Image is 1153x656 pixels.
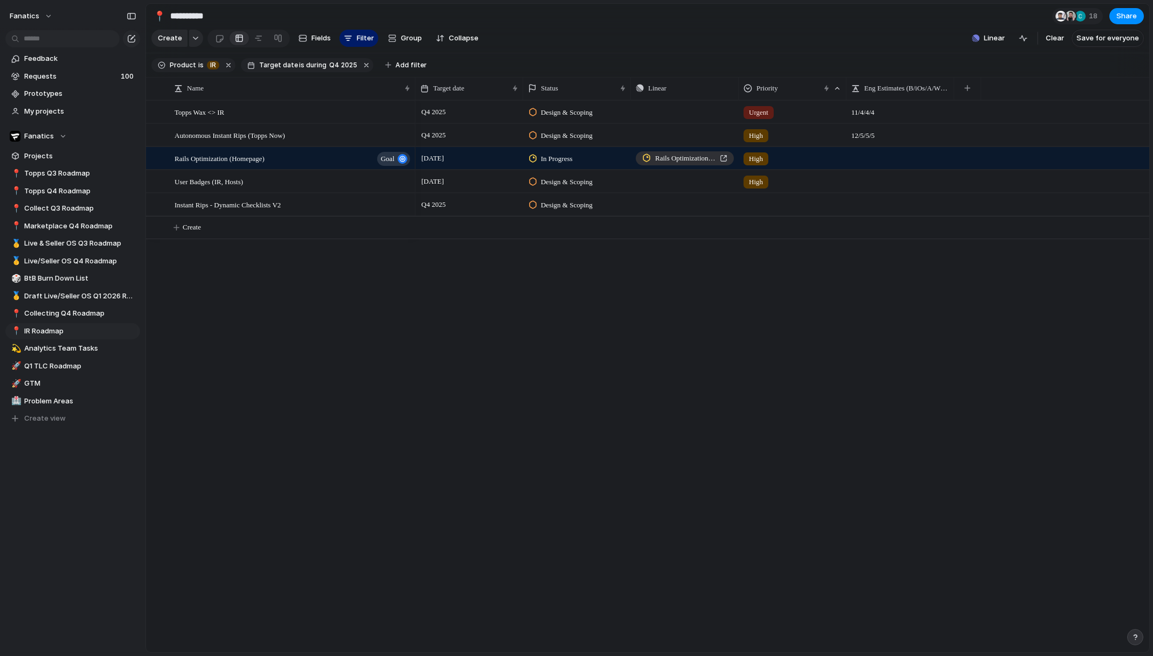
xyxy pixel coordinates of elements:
[749,107,768,118] span: Urgent
[5,103,140,120] a: My projects
[1116,11,1137,22] span: Share
[24,151,136,162] span: Projects
[24,343,136,354] span: Analytics Team Tasks
[11,273,19,285] div: 🎲
[10,378,20,389] button: 🚀
[381,151,394,166] span: goal
[377,152,410,166] button: goal
[5,340,140,357] a: 💫Analytics Team Tasks
[24,203,136,214] span: Collect Q3 Roadmap
[10,203,20,214] button: 📍
[170,60,196,70] span: Product
[24,326,136,337] span: IR Roadmap
[24,273,136,284] span: BtB Burn Down List
[10,186,20,197] button: 📍
[24,396,136,407] span: Problem Areas
[24,378,136,389] span: GTM
[329,60,357,70] span: Q4 2025
[10,343,20,354] button: 💫
[294,30,335,47] button: Fields
[419,129,448,142] span: Q4 2025
[198,60,204,70] span: is
[24,106,136,117] span: My projects
[433,83,464,94] span: Target date
[5,235,140,252] div: 🥇Live & Seller OS Q3 Roadmap
[968,30,1009,46] button: Linear
[5,358,140,374] a: 🚀Q1 TLC Roadmap
[11,290,19,302] div: 🥇
[541,83,558,94] span: Status
[11,255,19,267] div: 🥇
[304,60,327,70] span: during
[749,177,763,187] span: High
[11,360,19,372] div: 🚀
[11,238,19,250] div: 🥇
[10,326,20,337] button: 📍
[24,168,136,179] span: Topps Q3 Roadmap
[210,60,216,70] span: IR
[5,68,140,85] a: Requests100
[5,253,140,269] a: 🥇Live/Seller OS Q4 Roadmap
[864,83,949,94] span: Eng Estimates (B/iOs/A/W) in Cycles
[541,130,593,141] span: Design & Scoping
[541,177,593,187] span: Design & Scoping
[327,59,359,71] button: Q4 2025
[5,323,140,339] div: 📍IR Roadmap
[432,30,483,47] button: Collapse
[24,53,136,64] span: Feedback
[10,396,20,407] button: 🏥
[5,51,140,67] a: Feedback
[10,221,20,232] button: 📍
[5,165,140,182] div: 📍Topps Q3 Roadmap
[10,361,20,372] button: 🚀
[984,33,1005,44] span: Linear
[541,200,593,211] span: Design & Scoping
[24,88,136,99] span: Prototypes
[5,128,140,144] button: Fanatics
[1089,11,1101,22] span: 18
[749,130,763,141] span: High
[205,59,221,71] button: IR
[847,124,954,141] span: 12/5/5/5
[648,83,666,94] span: Linear
[151,8,168,25] button: 📍
[419,198,448,211] span: Q4 2025
[383,30,427,47] button: Group
[5,86,140,102] a: Prototypes
[541,153,573,164] span: In Progress
[24,291,136,302] span: Draft Live/Seller OS Q1 2026 Roadmap
[5,183,140,199] a: 📍Topps Q4 Roadmap
[449,33,478,44] span: Collapse
[419,175,447,188] span: [DATE]
[11,168,19,180] div: 📍
[187,83,204,94] span: Name
[24,221,136,232] span: Marketplace Q4 Roadmap
[11,343,19,355] div: 💫
[175,198,281,211] span: Instant Rips - Dynamic Checklists V2
[1072,30,1144,47] button: Save for everyone
[24,71,117,82] span: Requests
[5,218,140,234] div: 📍Marketplace Q4 Roadmap
[5,393,140,409] a: 🏥Problem Areas
[419,106,448,118] span: Q4 2025
[10,11,39,22] span: fanatics
[1041,30,1068,47] button: Clear
[11,395,19,407] div: 🏥
[24,361,136,372] span: Q1 TLC Roadmap
[5,305,140,322] a: 📍Collecting Q4 Roadmap
[175,129,285,141] span: Autonomous Instant Rips (Topps Now)
[10,256,20,267] button: 🥇
[175,152,265,164] span: Rails Optimization (Homepage)
[5,288,140,304] a: 🥇Draft Live/Seller OS Q1 2026 Roadmap
[5,8,58,25] button: fanatics
[24,186,136,197] span: Topps Q4 Roadmap
[10,273,20,284] button: 🎲
[24,413,66,424] span: Create view
[121,71,136,82] span: 100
